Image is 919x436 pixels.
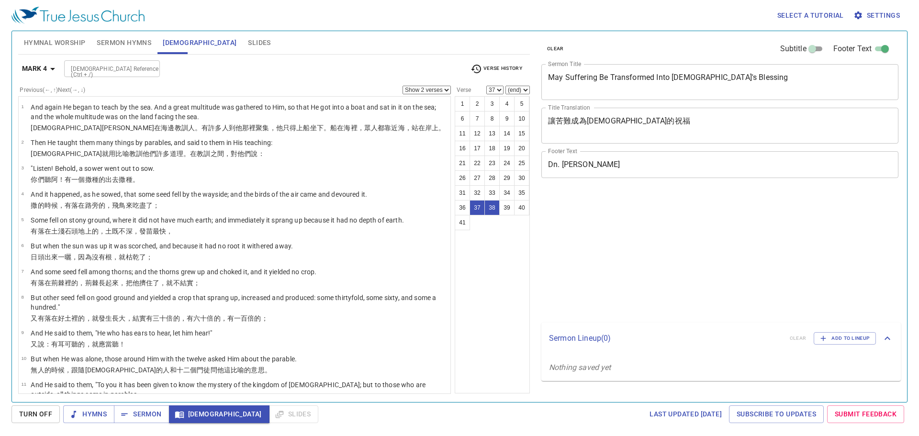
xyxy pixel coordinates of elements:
[177,366,271,374] wg4862: 十二個門徒
[31,138,272,147] p: Then He taught them many things by parables, and said to them in His teaching:
[31,241,293,251] p: But when the sun was up it was scorched, and because it had no root it withered away.
[514,141,529,156] button: 20
[180,314,268,322] wg5144: ，有
[499,185,515,201] button: 34
[193,314,268,322] wg1520: 六十倍的
[78,201,159,209] wg4098: 在路
[737,408,816,420] span: Subscribe to Updates
[21,356,26,361] span: 10
[229,124,446,132] wg3793: 到
[358,124,446,132] wg1722: ，眾人
[470,200,485,215] button: 37
[484,96,500,112] button: 3
[31,123,448,133] p: [DEMOGRAPHIC_DATA][PERSON_NAME]
[455,185,470,201] button: 31
[211,366,271,374] wg1427: 問
[514,111,529,126] button: 10
[92,201,160,209] wg3598: 旁
[102,150,265,157] wg2424: 就用
[58,176,139,183] wg191: ！有一個撒種的
[126,201,160,209] wg4071: 來
[193,279,200,287] wg2590: ；
[180,279,200,287] wg3756: 結
[112,227,173,235] wg1093: 既不
[549,363,611,372] i: Nothing saved yet
[126,314,268,322] wg837: ，結
[126,227,173,235] wg3361: 深
[58,253,153,261] wg393: 一曬
[455,141,470,156] button: 16
[71,314,268,322] wg1093: 裡的，就發生長大
[119,176,139,183] wg1831: 撒種
[484,111,500,126] button: 8
[455,156,470,171] button: 21
[221,314,268,322] wg1835: ，有
[269,124,446,132] wg4863: ，他
[217,366,271,374] wg2065: 他這比喻的意思
[97,37,151,49] span: Sermon Hymns
[31,164,155,173] p: "Listen! Behold, a sower went out to sow.
[21,217,23,222] span: 5
[31,175,155,184] p: 你們聽阿
[514,200,529,215] button: 40
[31,201,367,210] p: 撒
[177,408,262,420] span: [DEMOGRAPHIC_DATA]
[31,278,316,288] p: 有落
[549,333,782,344] p: Sermon Lineup ( 0 )
[432,124,445,132] wg1093: 上。
[188,124,446,132] wg1321: 人。有許多
[99,201,159,209] wg3844: 的，飛鳥
[265,366,271,374] wg3850: 。
[21,165,23,170] span: 3
[499,96,515,112] button: 4
[58,340,126,348] wg2192: 耳
[187,279,200,287] wg1325: 實
[499,170,515,186] button: 29
[85,227,173,235] wg1093: 上的，土
[470,141,485,156] button: 17
[197,150,265,157] wg1722: 教訓之間
[296,124,445,132] wg5620: 上
[163,37,236,49] span: [DEMOGRAPHIC_DATA]
[31,149,272,158] p: [DEMOGRAPHIC_DATA]
[58,314,268,322] wg1519: 好
[514,170,529,186] button: 30
[45,340,126,348] wg3004: ：有
[777,10,844,22] span: Select a tutorial
[31,215,403,225] p: Some fell on stony ground, where it did not have much earth; and immediately it sprang up because...
[470,156,485,171] button: 22
[833,43,872,55] span: Footer Text
[470,170,485,186] button: 27
[45,227,173,235] wg4098: 在土淺石頭地
[31,354,297,364] p: But when He was alone, those around Him with the twelve asked Him about the parable.
[470,185,485,201] button: 32
[153,314,268,322] wg1520: 三十倍的
[65,314,268,322] wg2570: 土
[514,126,529,141] button: 15
[133,176,139,183] wg4687: 。
[499,111,515,126] button: 9
[161,124,445,132] wg3844: 海邊
[31,313,448,323] p: 又有落
[146,253,153,261] wg3583: ；
[38,201,160,209] wg4687: 的時候
[139,279,200,287] wg846: 擠
[67,63,141,74] input: Type Bible Reference
[499,126,515,141] button: 14
[455,87,471,93] label: Verse
[820,334,870,343] span: Add to Lineup
[31,380,448,399] p: And He said to them, "To you it has been given to know the mystery of the kingdom of [DEMOGRAPHIC...
[153,227,173,235] wg1816: 最快，
[21,191,23,196] span: 4
[538,188,828,319] iframe: from-child
[11,7,145,24] img: True Jesus Church
[351,124,446,132] wg2281: 裡
[835,408,897,420] span: Submit Feedback
[183,150,265,157] wg4183: 。在
[234,314,268,322] wg1520: 一百倍的
[455,215,470,230] button: 41
[425,124,445,132] wg1909: 岸
[31,102,448,122] p: And again He began to teach by the sea. And a great multitude was gathered to Him, so that He got...
[153,201,159,209] wg2719: ；
[283,124,446,132] wg846: 只得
